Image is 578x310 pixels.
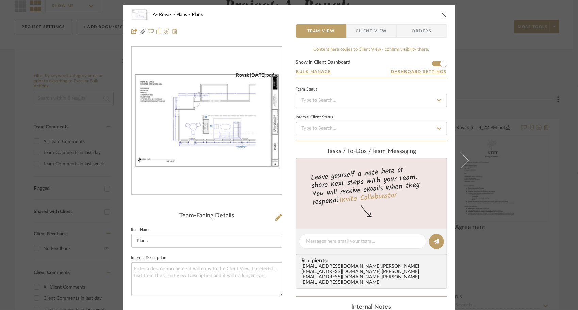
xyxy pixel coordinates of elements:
div: Team Status [296,88,318,91]
span: Orders [404,24,439,38]
div: team Messaging [296,148,447,156]
button: close [441,12,447,18]
span: A- Rovak [153,12,177,17]
span: Plans [192,12,203,17]
div: Rovak [DATE].pdf [236,72,279,78]
span: Team View [307,24,335,38]
input: Type to Search… [296,94,447,107]
span: Plans [177,12,192,17]
a: Invite Collaborator [338,190,397,207]
span: Client View [356,24,387,38]
input: Enter Item Name [131,234,282,248]
button: Dashboard Settings [391,69,447,75]
img: a8a5db84-21ca-49f0-92e8-8ac0e832eac8_436x436.jpg [132,72,282,169]
img: Remove from project [172,29,178,34]
input: Type to Search… [296,122,447,135]
img: a8a5db84-21ca-49f0-92e8-8ac0e832eac8_48x40.jpg [131,8,148,21]
span: Recipients: [302,258,444,264]
div: Internal Client Status [296,116,333,119]
button: Bulk Manage [296,69,332,75]
div: 0 [132,72,282,169]
label: Item Name [131,228,151,232]
div: Content here copies to Client View - confirm visibility there. [296,46,447,53]
div: Team-Facing Details [131,212,282,220]
div: [EMAIL_ADDRESS][DOMAIN_NAME] , [PERSON_NAME][EMAIL_ADDRESS][DOMAIN_NAME] , [PERSON_NAME][EMAIL_AD... [302,264,444,286]
div: Leave yourself a note here or share next steps with your team. You will receive emails when they ... [295,163,448,208]
span: Tasks / To-Dos / [327,148,371,154]
label: Internal Description [131,256,167,260]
